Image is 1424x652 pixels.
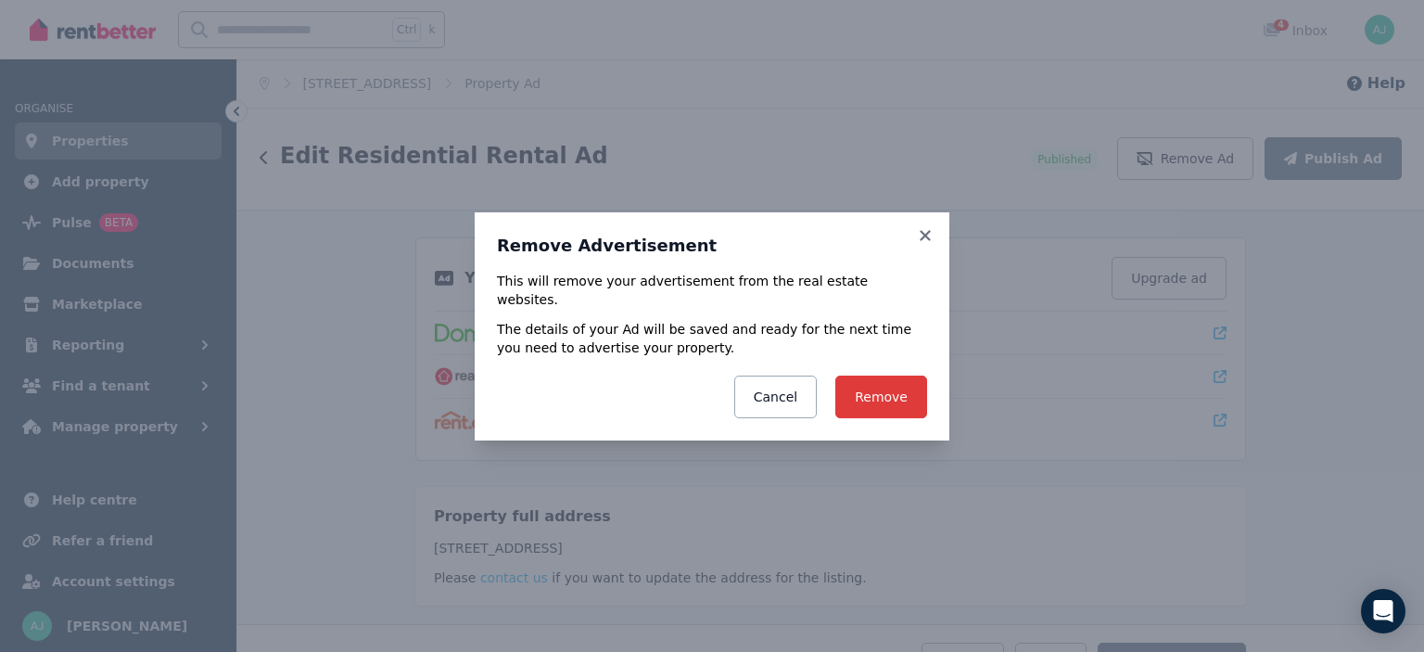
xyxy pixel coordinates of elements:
div: Open Intercom Messenger [1361,589,1405,633]
h3: Remove Advertisement [497,235,927,257]
p: This will remove your advertisement from the real estate websites. [497,272,927,309]
button: Cancel [734,376,817,418]
button: Remove [835,376,927,418]
p: The details of your Ad will be saved and ready for the next time you need to advertise your prope... [497,320,927,357]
